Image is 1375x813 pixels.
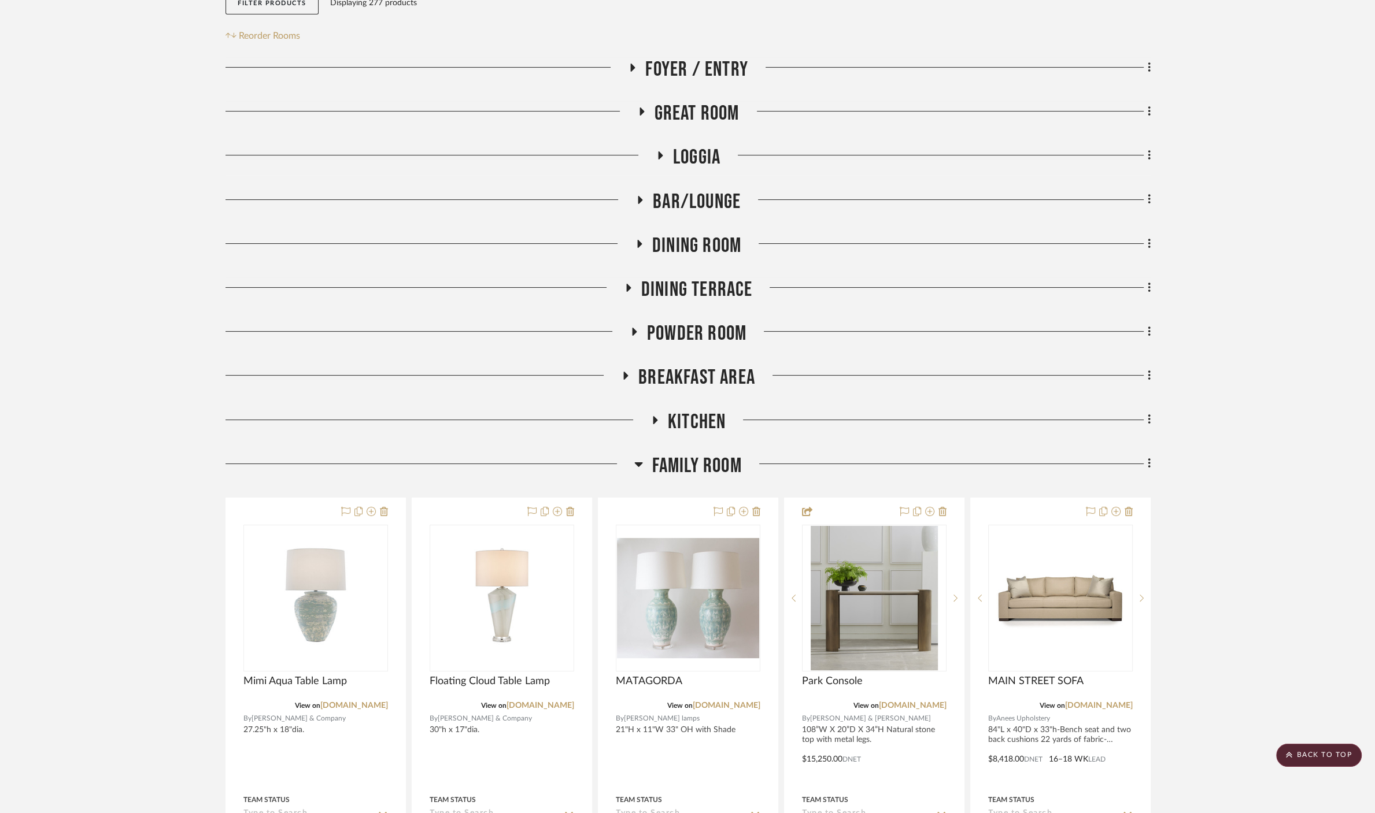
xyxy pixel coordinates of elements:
[652,233,741,258] span: Dining Room
[430,675,550,688] span: Floating Cloud Table Lamp
[1065,701,1133,710] a: [DOMAIN_NAME]
[617,538,759,658] img: MATAGORDA
[638,365,755,390] span: Breakfast Area
[653,190,741,214] span: Bar/Lounge
[853,702,879,709] span: View on
[988,675,1084,688] span: MAIN STREET SOFA
[1276,744,1362,767] scroll-to-top-button: BACK TO TOP
[655,101,740,126] span: Great Room
[811,526,938,670] img: Park Console
[879,701,947,710] a: [DOMAIN_NAME]
[481,702,507,709] span: View on
[258,526,374,670] img: Mimi Aqua Table Lamp
[667,702,693,709] span: View on
[996,713,1050,724] span: Anees Upholstery
[430,713,438,724] span: By
[624,713,700,724] span: [PERSON_NAME] lamps
[802,795,848,805] div: Team Status
[652,454,741,478] span: Family Room
[810,713,931,724] span: [PERSON_NAME] & [PERSON_NAME]
[668,410,726,435] span: Kitchen
[430,795,476,805] div: Team Status
[647,321,746,346] span: Powder Room
[295,702,320,709] span: View on
[641,277,753,302] span: Dining Terrace
[988,713,996,724] span: By
[252,713,346,724] span: [PERSON_NAME] & Company
[243,713,252,724] span: By
[616,675,682,688] span: MATAGORDA
[243,675,347,688] span: Mimi Aqua Table Lamp
[616,713,624,724] span: By
[673,145,720,170] span: Loggia
[693,701,760,710] a: [DOMAIN_NAME]
[802,675,863,688] span: Park Console
[507,701,574,710] a: [DOMAIN_NAME]
[645,57,748,82] span: Foyer / Entry
[226,29,300,43] button: Reorder Rooms
[444,526,560,670] img: Floating Cloud Table Lamp
[1040,702,1065,709] span: View on
[438,713,532,724] span: [PERSON_NAME] & Company
[802,713,810,724] span: By
[988,795,1034,805] div: Team Status
[616,795,662,805] div: Team Status
[320,701,388,710] a: [DOMAIN_NAME]
[239,29,300,43] span: Reorder Rooms
[243,795,290,805] div: Team Status
[989,551,1132,645] img: MAIN STREET SOFA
